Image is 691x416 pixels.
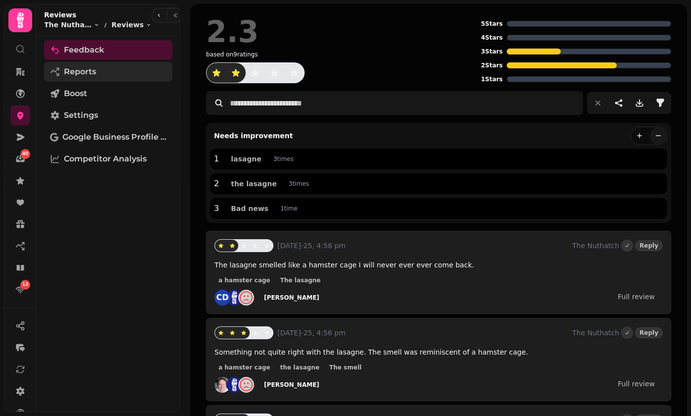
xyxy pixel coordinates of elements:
div: [PERSON_NAME] [264,381,319,389]
button: Reply [635,240,663,251]
p: Needs improvement [210,131,293,141]
nav: breadcrumb [44,20,152,30]
p: [DATE]-25, 4:58 pm [277,241,568,251]
button: reset filters [588,93,608,113]
button: star [226,327,238,339]
button: the lasagne [276,363,323,372]
button: star [207,63,226,83]
button: star [265,63,284,83]
span: Settings [64,109,98,121]
button: star [238,327,250,339]
p: [DATE]-25, 4:56 pm [277,328,568,338]
button: star [284,63,304,83]
span: the lasagne [231,180,277,187]
span: Reply [639,330,658,336]
span: The Nuthatch [44,20,92,30]
p: 1 time [280,205,298,212]
button: Marked as done [621,240,633,252]
button: star [245,63,265,83]
a: Boost [44,84,172,104]
button: The lasagne [276,275,324,285]
button: more [631,127,648,144]
button: the lasagne [223,177,285,190]
img: st.png [226,377,242,393]
button: a hamster cage [214,363,274,372]
button: share-thread [609,93,629,113]
span: CD [216,294,228,302]
span: a hamster cage [218,277,270,283]
a: [PERSON_NAME] [258,291,325,305]
div: Full review [618,379,655,389]
p: 2 Stars [481,61,503,69]
span: Something not quite right with the lasagne. The smell was reminiscent of a hamster cage. [214,348,528,356]
button: The Nuthatch [44,20,100,30]
button: star [261,327,273,339]
button: Reply [635,327,663,338]
span: lasagne [231,156,262,162]
a: [PERSON_NAME] [258,378,325,392]
p: 3 [214,203,219,214]
span: 13 [22,281,29,288]
button: star [261,240,273,252]
p: 5 Stars [481,20,503,28]
span: The lasagne [280,277,320,283]
span: the lasagne [280,364,319,370]
button: lasagne [223,153,269,165]
a: Full review [610,377,663,391]
span: Reports [64,66,96,78]
a: Full review [610,290,663,304]
button: star [226,240,238,252]
span: Google Business Profile (Beta) [62,131,166,143]
p: 3 Stars [481,48,503,55]
span: The smell [329,364,362,370]
button: star [226,63,246,83]
button: Bad news [223,202,276,215]
div: [PERSON_NAME] [264,294,319,302]
h2: 2.3 [206,17,259,47]
a: Reports [44,62,172,82]
span: 40 [22,151,29,157]
span: a hamster cage [218,364,270,370]
p: 2 [214,178,219,190]
a: Settings [44,105,172,125]
span: Bad news [231,205,268,212]
button: star [215,240,227,252]
button: star [215,327,227,339]
button: Reviews [111,20,152,30]
a: 40 [10,149,30,169]
p: 3 time s [273,155,294,163]
span: Boost [64,88,87,100]
button: star [238,240,250,252]
span: Feedback [64,44,104,56]
span: Reply [639,243,658,249]
h2: Reviews [44,10,152,20]
span: The lasagne smelled like a hamster cage I will never ever ever come back. [214,261,474,269]
button: star [249,240,261,252]
button: Marked as done [621,327,633,339]
span: Competitor Analysis [64,153,147,165]
p: 3 time s [289,180,309,188]
p: 1 [214,153,219,165]
img: st.png [226,290,242,306]
button: The smell [325,363,366,372]
a: 13 [10,280,30,300]
p: 4 Stars [481,34,503,42]
button: star [249,327,261,339]
a: Google Business Profile (Beta) [44,127,172,147]
p: The Nuthatch [572,328,619,338]
img: aHR0cHM6Ly93d3cuZ3JhdmF0YXIuY29tL2F2YXRhci8yODllYmIyYjVlNTgyYWIwNGUzOWMyZWY1YTYxNjQ5Mz9zPTE1MCZkP... [214,377,230,393]
button: a hamster cage [214,275,274,285]
button: download [630,93,649,113]
p: 1 Stars [481,75,503,83]
button: filter [650,93,670,113]
a: Feedback [44,40,172,60]
p: based on 9 ratings [206,51,258,58]
div: Full review [618,292,655,302]
a: Competitor Analysis [44,149,172,169]
p: The Nuthatch [572,241,619,251]
button: less [650,127,667,144]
